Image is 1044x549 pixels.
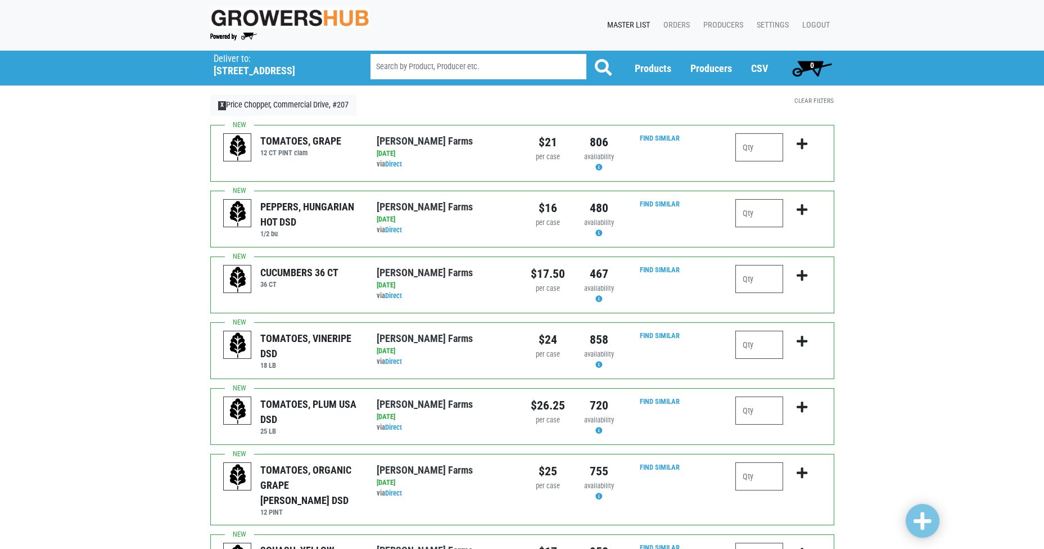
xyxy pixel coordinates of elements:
[584,481,614,490] span: availability
[385,160,402,168] a: Direct
[260,229,360,238] h6: 1/2 bu
[377,159,513,170] div: via
[210,7,370,28] img: original-fc7597fdc6adbb9d0e2ae620e786d1a2.jpg
[640,200,680,208] a: Find Similar
[377,346,513,357] div: [DATE]
[735,397,783,425] input: Qty
[210,33,257,40] img: Powered by Big Wheelbarrow
[377,280,513,291] div: [DATE]
[794,97,834,105] a: Clear Filters
[735,462,783,490] input: Qty
[214,53,342,65] p: Deliver to:
[385,291,402,300] a: Direct
[260,331,360,361] div: TOMATOES, VINERIPE DSD
[224,200,252,228] img: placeholder-variety-43d6402dacf2d531de610a020419775a.svg
[584,350,614,358] span: availability
[793,15,834,36] a: Logout
[810,61,814,70] span: 0
[640,331,680,340] a: Find Similar
[787,57,837,79] a: 0
[531,283,565,294] div: per case
[385,489,402,497] a: Direct
[377,478,513,488] div: [DATE]
[214,51,350,77] span: Price Chopper, Commercial Drive, #207 (4535 Commercial Dr, New Hartford, NY 13413, USA)
[584,284,614,292] span: availability
[377,214,513,225] div: [DATE]
[210,94,357,116] a: XPrice Chopper, Commercial Drive, #207
[260,265,338,280] div: CUCUMBERS 36 CT
[748,15,793,36] a: Settings
[224,397,252,425] img: placeholder-variety-43d6402dacf2d531de610a020419775a.svg
[260,462,360,508] div: TOMATOES, ORGANIC GRAPE [PERSON_NAME] DSD
[260,133,341,148] div: TOMATOES, GRAPE
[377,412,513,422] div: [DATE]
[531,415,565,426] div: per case
[224,265,252,294] img: placeholder-variety-43d6402dacf2d531de610a020419775a.svg
[377,357,513,367] div: via
[582,133,616,151] div: 806
[224,134,252,162] img: placeholder-variety-43d6402dacf2d531de610a020419775a.svg
[531,152,565,163] div: per case
[260,508,360,516] h6: 12 PINT
[531,265,565,283] div: $17.50
[531,349,565,360] div: per case
[582,397,616,415] div: 720
[582,199,616,217] div: 480
[640,397,680,406] a: Find Similar
[260,397,360,427] div: TOMATOES, PLUM USA DSD
[377,148,513,159] div: [DATE]
[751,62,768,74] a: CSV
[370,54,586,79] input: Search by Product, Producer etc.
[377,291,513,301] div: via
[531,397,565,415] div: $26.25
[214,65,342,77] h5: [STREET_ADDRESS]
[735,199,783,227] input: Qty
[582,331,616,349] div: 858
[224,463,252,491] img: placeholder-variety-43d6402dacf2d531de610a020419775a.svg
[218,101,227,110] span: X
[260,148,341,157] h6: 12 CT PINT clam
[385,357,402,366] a: Direct
[377,464,473,476] a: [PERSON_NAME] Farms
[690,62,732,74] a: Producers
[377,135,473,147] a: [PERSON_NAME] Farms
[260,427,360,435] h6: 25 LB
[531,133,565,151] div: $21
[224,331,252,359] img: placeholder-variety-43d6402dacf2d531de610a020419775a.svg
[377,225,513,236] div: via
[640,463,680,471] a: Find Similar
[377,201,473,213] a: [PERSON_NAME] Farms
[377,422,513,433] div: via
[654,15,694,36] a: Orders
[582,462,616,480] div: 755
[584,152,614,161] span: availability
[377,398,473,410] a: [PERSON_NAME] Farms
[377,267,473,278] a: [PERSON_NAME] Farms
[377,332,473,344] a: [PERSON_NAME] Farms
[640,134,680,142] a: Find Similar
[377,488,513,499] div: via
[640,265,680,274] a: Find Similar
[598,15,654,36] a: Master List
[531,331,565,349] div: $24
[531,199,565,217] div: $16
[584,416,614,424] span: availability
[584,218,614,227] span: availability
[260,361,360,370] h6: 18 LB
[531,481,565,492] div: per case
[385,226,402,234] a: Direct
[582,265,616,283] div: 467
[735,331,783,359] input: Qty
[694,15,748,36] a: Producers
[260,199,360,229] div: PEPPERS, HUNGARIAN HOT DSD
[735,133,783,161] input: Qty
[635,62,671,74] a: Products
[735,265,783,293] input: Qty
[260,280,338,289] h6: 36 CT
[531,218,565,228] div: per case
[531,462,565,480] div: $25
[385,423,402,431] a: Direct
